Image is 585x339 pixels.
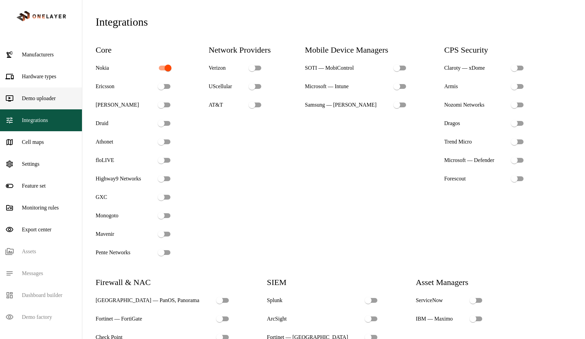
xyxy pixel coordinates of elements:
p: Verizon [209,64,226,72]
p: IBM — Maximo [416,315,452,323]
p: Cell maps [22,138,44,146]
p: Pente Networks [96,248,130,257]
p: Monogoto [96,212,119,220]
p: SIEM [267,276,382,288]
p: integrations [96,14,571,30]
p: Highway9 Networks [96,175,141,183]
p: UScellular [209,82,232,91]
p: SOTI — MobiControl [305,64,354,72]
p: Claroty — xDome [444,64,485,72]
p: Druid [96,119,108,127]
p: Dragos [444,119,460,127]
p: ArcSight [267,315,287,323]
p: Mavenir [96,230,114,238]
p: Settings [22,160,40,168]
p: Ericsson [96,82,114,91]
p: Monitoring rules [22,204,59,212]
p: Samsung — [PERSON_NAME] [305,101,377,109]
p: ServiceNow [416,296,443,304]
p: Fortinet — FortiGate [96,315,142,323]
p: Demo uploader [22,94,56,103]
p: Export center [22,226,52,234]
p: AT&T [209,101,223,109]
p: Messages [22,269,43,277]
p: core [96,44,175,56]
p: Trend Micro [444,138,472,146]
p: Armis [444,82,458,91]
p: Network Providers [209,44,271,56]
p: [PERSON_NAME] [96,101,139,109]
p: Firewall & NAC [96,276,233,288]
p: Manufacturers [22,51,54,59]
p: Nozomi Networks [444,101,485,109]
p: Mobile Device Managers [305,44,410,56]
p: floLIVE [96,156,114,164]
p: Forescout [444,175,466,183]
p: Assets [22,247,36,256]
p: Feature set [22,182,46,190]
p: Nokia [96,64,109,72]
p: CPS Security [444,44,528,56]
p: Integrations [22,116,48,124]
p: Splunk [267,296,282,304]
p: Microsoft — Intune [305,82,349,91]
p: Microsoft — Defender [444,156,495,164]
p: Dashboard builder [22,291,62,299]
p: GXC [96,193,107,201]
p: [GEOGRAPHIC_DATA] — PanOS, Panorama [96,296,199,304]
p: Asset Managers [416,276,486,288]
p: Demo factory [22,313,52,321]
p: Athonet [96,138,113,146]
p: Hardware types [22,72,56,81]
